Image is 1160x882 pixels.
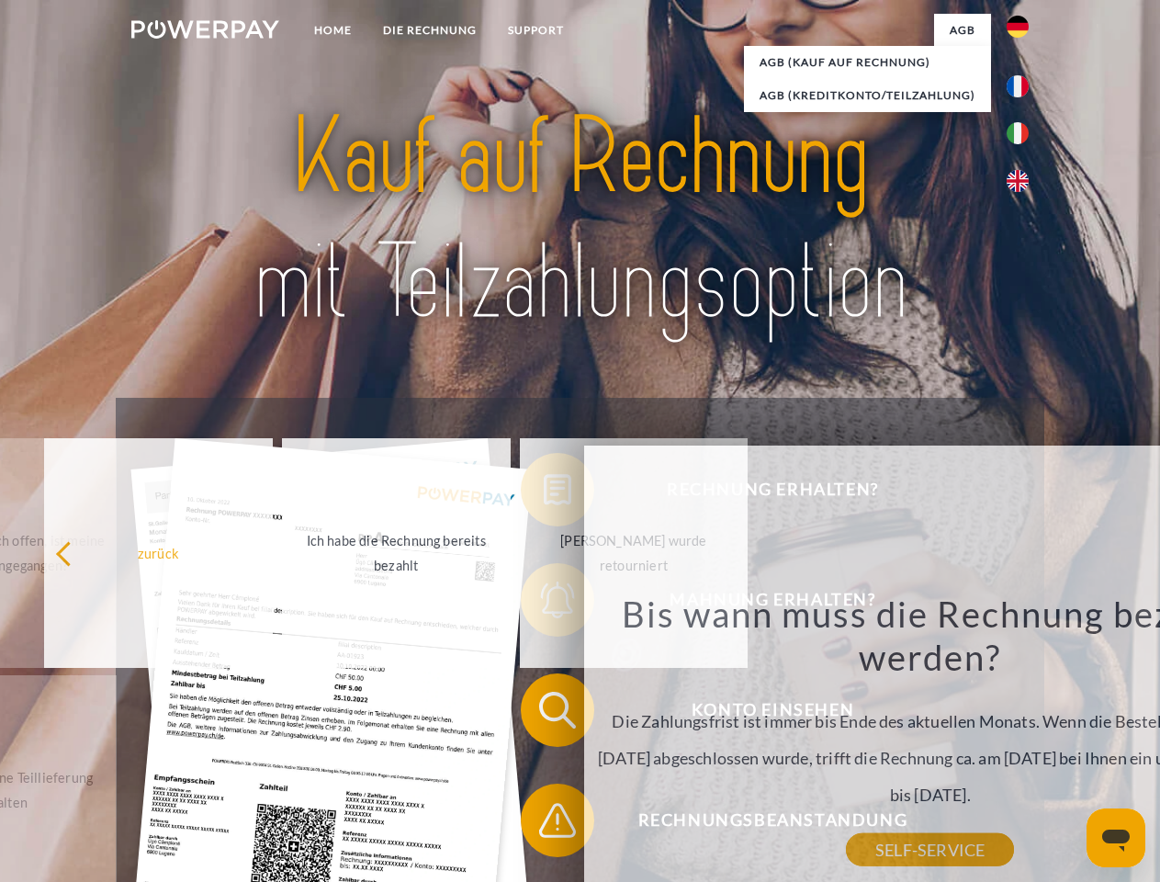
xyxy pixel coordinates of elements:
iframe: Schaltfläche zum Öffnen des Messaging-Fensters [1087,808,1145,867]
div: [PERSON_NAME] wurde retourniert [531,528,738,578]
a: SUPPORT [492,14,580,47]
img: title-powerpay_de.svg [175,88,985,352]
img: de [1007,16,1029,38]
img: fr [1007,75,1029,97]
a: Home [298,14,367,47]
div: Ich habe die Rechnung bereits bezahlt [293,528,500,578]
button: Rechnungsbeanstandung [521,784,998,857]
button: Konto einsehen [521,673,998,747]
a: SELF-SERVICE [846,833,1014,866]
img: logo-powerpay-white.svg [131,20,279,39]
a: AGB (Kauf auf Rechnung) [744,46,991,79]
a: AGB (Kreditkonto/Teilzahlung) [744,79,991,112]
img: qb_search.svg [535,687,580,733]
img: qb_warning.svg [535,797,580,843]
div: zurück [55,540,262,565]
a: agb [934,14,991,47]
img: it [1007,122,1029,144]
img: en [1007,170,1029,192]
a: DIE RECHNUNG [367,14,492,47]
